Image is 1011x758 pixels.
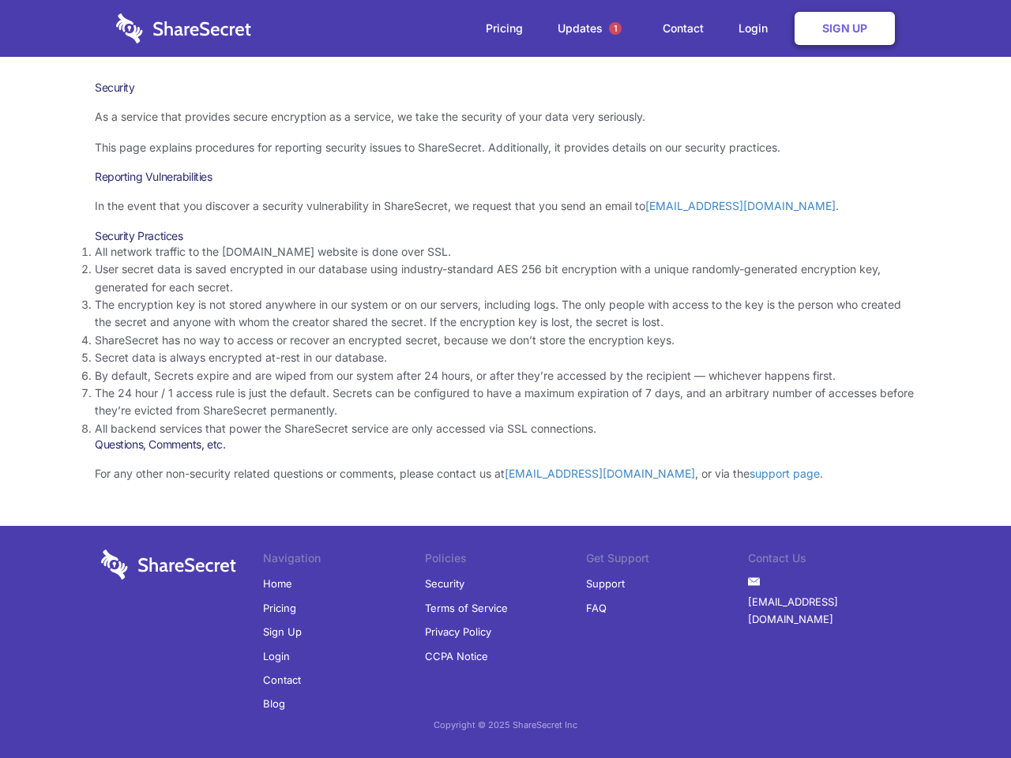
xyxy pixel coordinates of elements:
[95,170,916,184] h3: Reporting Vulnerabilities
[795,12,895,45] a: Sign Up
[95,385,916,420] li: The 24 hour / 1 access rule is just the default. Secrets can be configured to have a maximum expi...
[586,596,607,620] a: FAQ
[750,467,820,480] a: support page
[116,13,251,43] img: logo-wordmark-white-trans-d4663122ce5f474addd5e946df7df03e33cb6a1c49d2221995e7729f52c070b2.svg
[95,197,916,215] p: In the event that you discover a security vulnerability in ShareSecret, we request that you send ...
[95,261,916,296] li: User secret data is saved encrypted in our database using industry-standard AES 256 bit encryptio...
[95,229,916,243] h3: Security Practices
[647,4,720,53] a: Contact
[263,550,425,572] li: Navigation
[748,590,910,632] a: [EMAIL_ADDRESS][DOMAIN_NAME]
[263,668,301,692] a: Contact
[263,572,292,595] a: Home
[425,620,491,644] a: Privacy Policy
[95,81,916,95] h1: Security
[425,572,464,595] a: Security
[645,199,836,212] a: [EMAIL_ADDRESS][DOMAIN_NAME]
[95,367,916,385] li: By default, Secrets expire and are wiped from our system after 24 hours, or after they’re accesse...
[95,108,916,126] p: As a service that provides secure encryption as a service, we take the security of your data very...
[609,22,622,35] span: 1
[95,243,916,261] li: All network traffic to the [DOMAIN_NAME] website is done over SSL.
[101,550,236,580] img: logo-wordmark-white-trans-d4663122ce5f474addd5e946df7df03e33cb6a1c49d2221995e7729f52c070b2.svg
[95,420,916,437] li: All backend services that power the ShareSecret service are only accessed via SSL connections.
[586,550,748,572] li: Get Support
[263,692,285,715] a: Blog
[95,349,916,366] li: Secret data is always encrypted at-rest in our database.
[95,139,916,156] p: This page explains procedures for reporting security issues to ShareSecret. Additionally, it prov...
[95,437,916,452] h3: Questions, Comments, etc.
[95,332,916,349] li: ShareSecret has no way to access or recover an encrypted secret, because we don’t store the encry...
[263,644,290,668] a: Login
[748,550,910,572] li: Contact Us
[425,550,587,572] li: Policies
[470,4,539,53] a: Pricing
[723,4,791,53] a: Login
[263,596,296,620] a: Pricing
[425,596,508,620] a: Terms of Service
[505,467,695,480] a: [EMAIL_ADDRESS][DOMAIN_NAME]
[425,644,488,668] a: CCPA Notice
[95,465,916,482] p: For any other non-security related questions or comments, please contact us at , or via the .
[586,572,625,595] a: Support
[95,296,916,332] li: The encryption key is not stored anywhere in our system or on our servers, including logs. The on...
[263,620,302,644] a: Sign Up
